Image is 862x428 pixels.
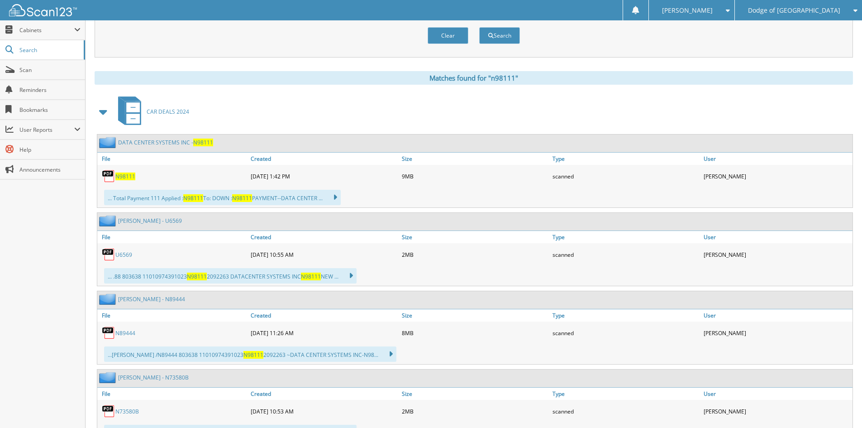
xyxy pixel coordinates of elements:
[550,324,701,342] div: scanned
[243,351,263,359] span: N98111
[102,248,115,261] img: PDF.png
[102,404,115,418] img: PDF.png
[19,166,81,173] span: Announcements
[19,146,81,154] span: Help
[550,153,701,165] a: Type
[97,309,248,322] a: File
[118,217,182,225] a: [PERSON_NAME] - U6569
[99,372,118,383] img: folder2.png
[428,27,468,44] button: Clear
[19,66,81,74] span: Scan
[115,251,132,259] a: U6569
[400,402,551,420] div: 2MB
[104,346,396,362] div: ...[PERSON_NAME] /N89444 803638 11010974391023 2092263 ~DATA CENTER SYSTEMS INC-N98...
[400,167,551,185] div: 9MB
[99,137,118,148] img: folder2.png
[19,126,74,134] span: User Reports
[19,26,74,34] span: Cabinets
[550,402,701,420] div: scanned
[701,231,852,243] a: User
[701,402,852,420] div: [PERSON_NAME]
[479,27,520,44] button: Search
[113,94,189,130] a: CAR DEALS 2024
[550,167,701,185] div: scanned
[248,309,400,322] a: Created
[118,374,189,381] a: [PERSON_NAME] - N73580B
[701,167,852,185] div: [PERSON_NAME]
[104,190,341,205] div: ... Total Payment 111 Applied : To: DOWN : PAYMENT--DATA CENTER ...
[400,388,551,400] a: Size
[102,169,115,183] img: PDF.png
[118,295,185,303] a: [PERSON_NAME] - N89444
[662,8,713,13] span: [PERSON_NAME]
[248,231,400,243] a: Created
[248,402,400,420] div: [DATE] 10:53 AM
[301,273,321,280] span: N98111
[19,86,81,94] span: Reminders
[701,245,852,264] div: [PERSON_NAME]
[248,388,400,400] a: Created
[193,139,213,146] span: N98111
[248,153,400,165] a: Created
[550,309,701,322] a: Type
[187,273,207,280] span: N98111
[248,167,400,185] div: [DATE] 1:42 PM
[99,215,118,226] img: folder2.png
[550,231,701,243] a: Type
[248,245,400,264] div: [DATE] 10:55 AM
[550,245,701,264] div: scanned
[400,245,551,264] div: 2MB
[19,106,81,114] span: Bookmarks
[102,326,115,340] img: PDF.png
[550,388,701,400] a: Type
[97,153,248,165] a: File
[97,231,248,243] a: File
[104,268,357,284] div: ... .88 803638 11010974391023 2092263 DATACENTER SYSTEMS INC NEW ...
[232,194,252,202] span: N98111
[701,309,852,322] a: User
[19,46,79,54] span: Search
[115,173,135,180] a: N98111
[95,71,853,85] div: Matches found for "n98111"
[248,324,400,342] div: [DATE] 11:26 AM
[147,108,189,115] span: CAR DEALS 2024
[9,4,77,16] img: scan123-logo-white.svg
[183,194,203,202] span: N98111
[400,153,551,165] a: Size
[118,139,213,146] a: DATA CENTER SYSTEMS INC -N98111
[701,153,852,165] a: User
[400,231,551,243] a: Size
[701,324,852,342] div: [PERSON_NAME]
[817,385,862,428] iframe: Chat Widget
[400,309,551,322] a: Size
[115,408,139,415] a: N73580B
[115,329,135,337] a: N89444
[748,8,840,13] span: Dodge of [GEOGRAPHIC_DATA]
[400,324,551,342] div: 8MB
[99,293,118,305] img: folder2.png
[701,388,852,400] a: User
[97,388,248,400] a: File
